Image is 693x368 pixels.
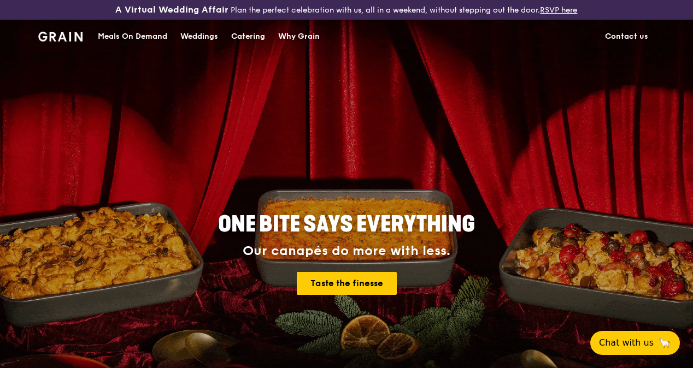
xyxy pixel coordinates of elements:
span: ONE BITE SAYS EVERYTHING [218,211,475,238]
span: 🦙 [658,336,671,349]
a: GrainGrain [38,19,83,52]
div: Plan the perfect celebration with us, all in a weekend, without stepping out the door. [115,4,577,15]
a: RSVP here [540,5,577,15]
div: Our canapés do more with less. [150,244,543,259]
button: Chat with us🦙 [590,331,680,355]
h3: A Virtual Wedding Affair [115,4,228,15]
span: Chat with us [599,336,654,349]
div: Meals On Demand [98,20,167,53]
div: Why Grain [278,20,320,53]
a: Contact us [598,20,655,53]
img: Grain [38,32,83,41]
div: Weddings [180,20,218,53]
a: Taste the finesse [297,272,397,295]
a: Catering [225,20,272,53]
a: Why Grain [272,20,326,53]
div: Catering [231,20,265,53]
a: Weddings [174,20,225,53]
